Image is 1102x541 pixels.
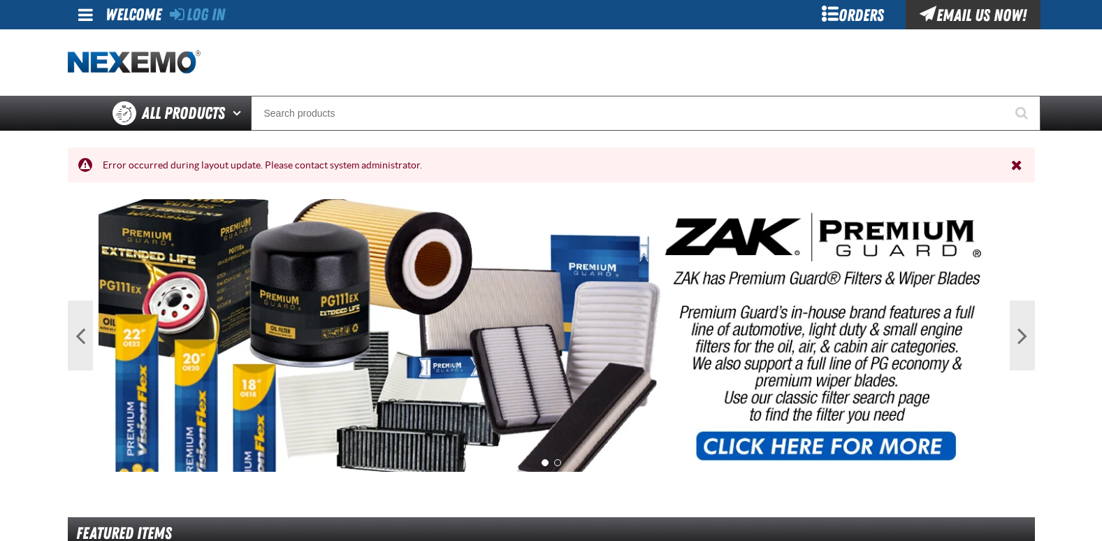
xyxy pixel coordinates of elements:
a: Log In [170,5,225,24]
button: 2 of 2 [554,459,561,466]
button: Close the Notification [1008,154,1028,175]
button: Previous [68,301,93,370]
button: 1 of 2 [542,459,549,466]
button: Open All Products pages [228,96,251,131]
button: Next [1010,301,1035,370]
img: Nexemo logo [68,50,201,75]
span: All Products [142,101,225,126]
button: Start Searching [1006,96,1041,131]
img: PG Filters & Wipers [99,199,1004,472]
div: Error occurred during layout update. Please contact system administrator. [92,159,1011,172]
input: Search [251,96,1041,131]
